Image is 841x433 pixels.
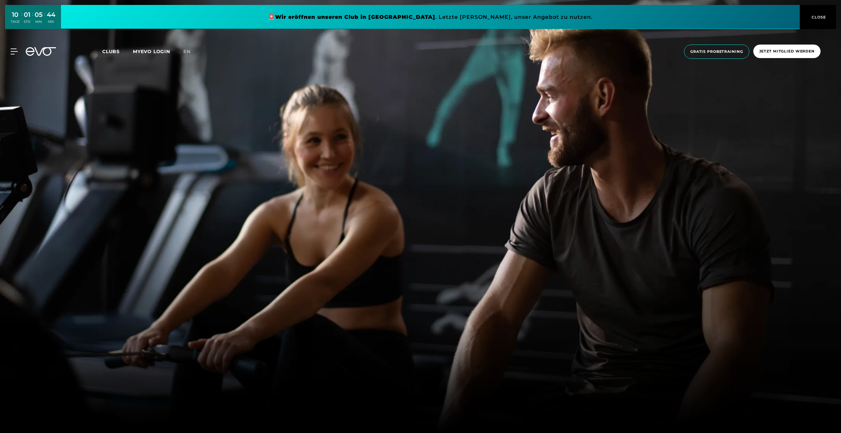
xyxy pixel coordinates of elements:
[24,10,30,19] div: 01
[35,19,43,24] div: MIN
[47,19,55,24] div: SEK
[183,48,199,55] a: en
[690,49,743,54] span: Gratis Probetraining
[32,11,33,28] div: :
[11,10,19,19] div: 10
[11,19,19,24] div: TAGE
[21,11,22,28] div: :
[810,14,826,20] span: CLOSE
[751,45,823,59] a: Jetzt Mitglied werden
[35,10,43,19] div: 05
[102,49,120,54] span: Clubs
[759,49,815,54] span: Jetzt Mitglied werden
[682,45,751,59] a: Gratis Probetraining
[24,19,30,24] div: STD
[800,5,836,29] button: CLOSE
[44,11,45,28] div: :
[133,49,170,54] a: MYEVO LOGIN
[47,10,55,19] div: 44
[102,48,133,54] a: Clubs
[183,49,191,54] span: en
